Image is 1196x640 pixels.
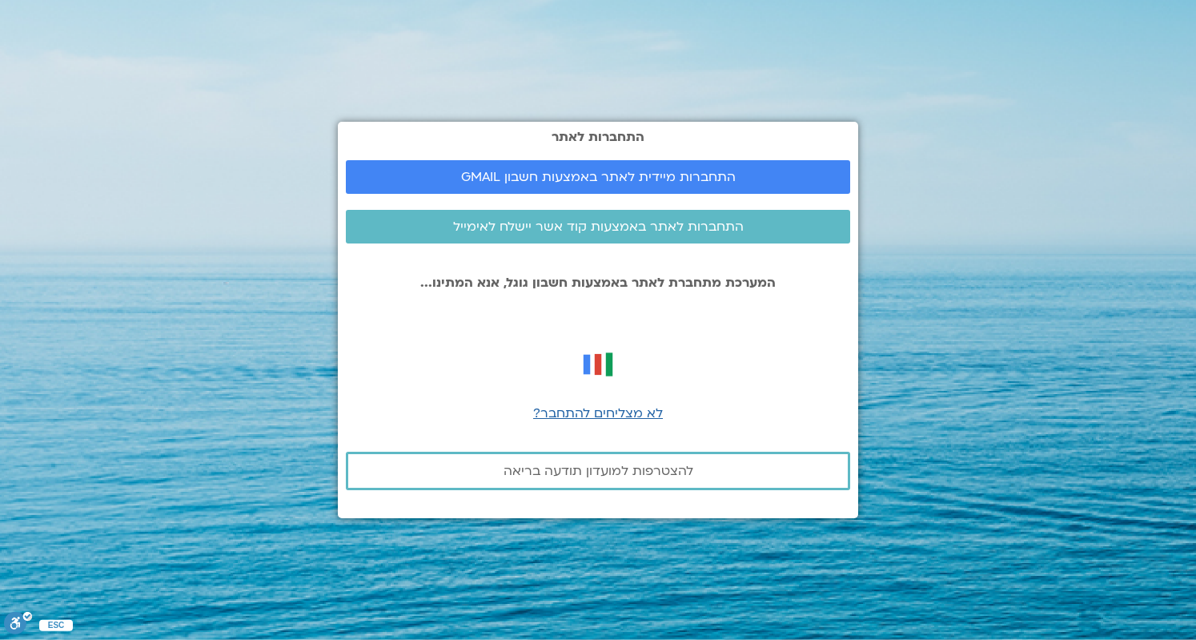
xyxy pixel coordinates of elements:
span: להצטרפות למועדון תודעה בריאה [504,464,693,478]
a: לא מצליחים להתחבר? [533,405,663,422]
a: להצטרפות למועדון תודעה בריאה [346,452,850,490]
h2: התחברות לאתר [346,130,850,144]
a: התחברות לאתר באמצעות קוד אשר יישלח לאימייל [346,210,850,244]
span: התחברות מיידית לאתר באמצעות חשבון GMAIL [461,170,736,184]
p: המערכת מתחברת לאתר באמצעות חשבון גוגל, אנא המתינו... [346,276,850,290]
a: התחברות מיידית לאתר באמצעות חשבון GMAIL [346,160,850,194]
span: התחברות לאתר באמצעות קוד אשר יישלח לאימייל [453,219,744,234]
